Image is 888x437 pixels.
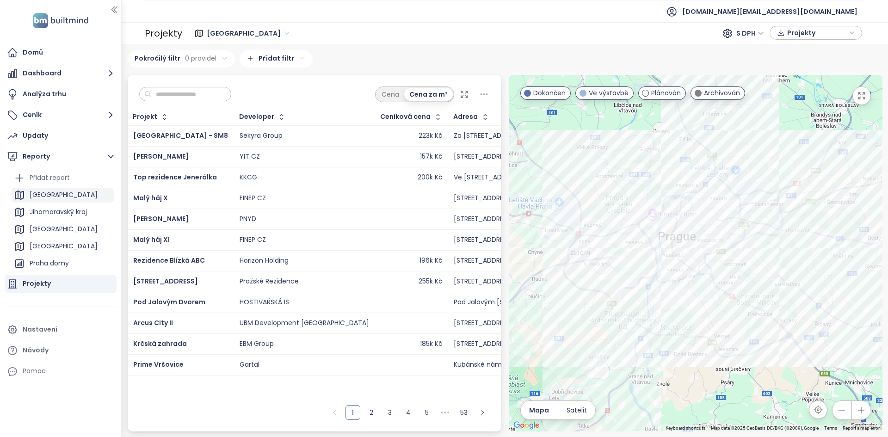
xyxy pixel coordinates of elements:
a: Krčská zahrada [133,339,187,348]
div: [GEOGRAPHIC_DATA] [30,223,98,235]
div: Praha domy [30,258,69,269]
a: Prime Vršovice [133,360,184,369]
div: [STREET_ADDRESS] [454,257,513,265]
div: Přidat report [12,171,114,185]
div: Jihomoravský kraj [12,205,114,220]
a: Projekty [5,275,117,293]
button: Keyboard shortcuts [666,425,705,431]
div: button [775,26,857,40]
a: Nastavení [5,320,117,339]
div: Pražské Rezidence [240,277,299,286]
span: S DPH [736,26,764,40]
div: [GEOGRAPHIC_DATA] [30,189,98,201]
div: Developer [239,114,274,120]
li: Následujících 5 stran [438,405,453,420]
a: Updaty [5,127,117,145]
div: Pokročilý filtr [128,50,235,68]
span: right [480,410,485,415]
a: Terms (opens in new tab) [824,425,837,431]
div: [STREET_ADDRESS] [454,194,513,203]
div: Praha domy [12,256,114,271]
div: Pomoc [23,365,46,377]
div: KKCG [240,173,257,182]
div: Návody [23,345,49,356]
a: [PERSON_NAME] [133,152,189,161]
div: Projekty [23,278,51,289]
div: Adresa [453,114,478,120]
button: left [327,405,342,420]
div: [STREET_ADDRESS] [454,319,513,327]
span: Ve výstavbě [589,88,629,98]
a: Pod Jalovým Dvorem [133,297,205,307]
a: 3 [383,406,397,419]
div: PNYD [240,215,256,223]
div: Projekt [133,114,157,120]
a: 1 [346,406,360,419]
a: [GEOGRAPHIC_DATA] - SM8 [133,131,228,140]
a: Malý háj X [133,193,168,203]
div: [STREET_ADDRESS] [454,277,513,286]
div: FINEP CZ [240,236,266,244]
div: Cena za m² [404,88,453,101]
a: Malý háj XI [133,235,170,244]
div: Kubánské nám. 1333/6, 100 00 Praha 10-[GEOGRAPHIC_DATA], [GEOGRAPHIC_DATA] [454,361,720,369]
li: 3 [382,405,397,420]
a: Top rezidence Jenerálka [133,172,217,182]
li: Následující strana [475,405,490,420]
span: 0 pravidel [185,53,216,63]
span: [DOMAIN_NAME][EMAIL_ADDRESS][DOMAIN_NAME] [682,0,857,23]
span: ••• [438,405,453,420]
a: Rezidence Blízká ABC [133,256,205,265]
div: Gartal [240,361,259,369]
button: right [475,405,490,420]
div: 185k Kč [420,340,442,348]
div: [GEOGRAPHIC_DATA] [12,239,114,254]
img: Google [511,419,542,431]
button: Reporty [5,148,117,166]
a: 4 [401,406,415,419]
div: [STREET_ADDRESS] [454,236,513,244]
div: Pod Jalovým [STREET_ADDRESS] [454,298,556,307]
div: UBM Development [GEOGRAPHIC_DATA] [240,319,369,327]
div: 157k Kč [420,153,442,161]
li: 53 [456,405,471,420]
button: Dashboard [5,64,117,83]
a: Analýza trhu [5,85,117,104]
div: Sekyra Group [240,132,283,140]
div: Horizon Holding [240,257,289,265]
div: 223k Kč [419,132,442,140]
a: 5 [420,406,434,419]
div: [GEOGRAPHIC_DATA] [12,222,114,237]
div: FINEP CZ [240,194,266,203]
div: [STREET_ADDRESS] [454,153,513,161]
img: logo [30,11,91,30]
button: Satelit [558,401,595,419]
a: Report a map error [843,425,880,431]
div: 200k Kč [418,173,442,182]
div: Updaty [23,130,48,142]
button: Mapa [521,401,558,419]
a: Arcus City II [133,318,173,327]
li: 5 [419,405,434,420]
span: Praha [207,26,289,40]
div: [GEOGRAPHIC_DATA] [12,188,114,203]
div: Přidat report [30,172,70,184]
a: Open this area in Google Maps (opens a new window) [511,419,542,431]
div: Cena [376,88,404,101]
a: [PERSON_NAME] [133,214,189,223]
div: Přidat filtr [240,50,313,68]
div: [STREET_ADDRESS] [454,215,513,223]
span: Archivován [704,88,740,98]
